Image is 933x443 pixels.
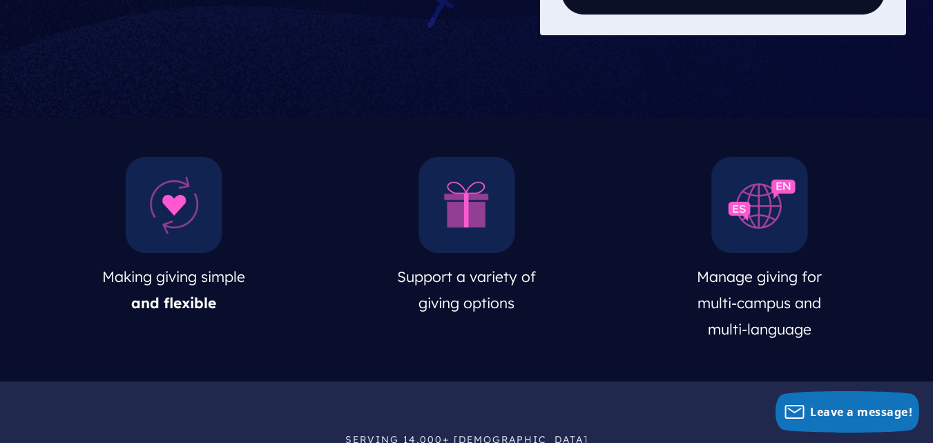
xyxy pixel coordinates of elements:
span: Support a variety of [397,267,536,285]
span: Leave a message! [810,404,912,420]
span: Making giving simple [102,267,245,285]
span: and flexible [131,294,216,312]
span: giving options [419,294,514,312]
span: Manage giving for multi-campus and multi-language [697,267,822,338]
button: Leave a message! [776,391,919,433]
